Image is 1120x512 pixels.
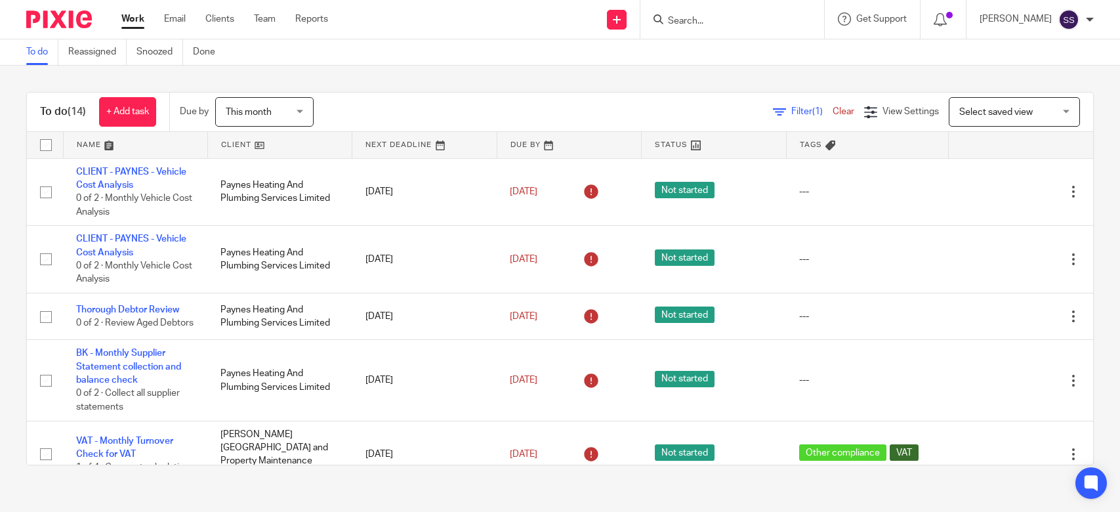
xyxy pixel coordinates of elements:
a: To do [26,39,58,65]
span: 0 of 2 · Monthly Vehicle Cost Analysis [76,194,192,217]
div: --- [799,185,935,198]
td: Paynes Heating And Plumbing Services Limited [207,293,352,340]
span: 0 of 2 · Review Aged Debtors [76,318,194,328]
a: Work [121,12,144,26]
a: CLIENT - PAYNES - Vehicle Cost Analysis [76,234,186,257]
span: This month [226,108,272,117]
span: 0 of 2 · Collect all supplier statements [76,389,180,412]
a: Done [193,39,225,65]
span: Select saved view [959,108,1033,117]
span: VAT [890,444,919,461]
span: 0 of 2 · Monthly Vehicle Cost Analysis [76,261,192,284]
p: [PERSON_NAME] [980,12,1052,26]
span: Get Support [856,14,907,24]
td: Paynes Heating And Plumbing Services Limited [207,158,352,226]
span: Not started [655,182,715,198]
span: Filter [791,107,833,116]
span: Other compliance [799,444,886,461]
span: Not started [655,307,715,323]
td: [DATE] [352,293,497,340]
h1: To do [40,105,86,119]
span: Not started [655,371,715,387]
td: Paynes Heating And Plumbing Services Limited [207,226,352,293]
span: 1 of 4 · Carry out calculations [76,463,194,472]
input: Search [667,16,785,28]
p: Due by [180,105,209,118]
td: [DATE] [352,421,497,488]
img: svg%3E [1058,9,1079,30]
span: Not started [655,249,715,266]
td: [PERSON_NAME][GEOGRAPHIC_DATA] and Property Maintenance Limited [207,421,352,488]
a: BK - Monthly Supplier Statement collection and balance check [76,349,181,385]
a: Thorough Debtor Review [76,305,179,314]
a: Reports [295,12,328,26]
a: + Add task [99,97,156,127]
span: (14) [68,106,86,117]
td: [DATE] [352,340,497,421]
td: [DATE] [352,158,497,226]
a: VAT - Monthly Turnover Check for VAT [76,437,173,459]
a: CLIENT - PAYNES - Vehicle Cost Analysis [76,167,186,190]
a: Reassigned [68,39,127,65]
a: Clear [833,107,854,116]
span: (1) [812,107,823,116]
td: Paynes Heating And Plumbing Services Limited [207,340,352,421]
span: View Settings [882,107,939,116]
img: Pixie [26,11,92,28]
a: Email [164,12,186,26]
span: Tags [800,141,822,148]
span: [DATE] [510,187,537,196]
a: Snoozed [136,39,183,65]
span: [DATE] [510,312,537,321]
span: Not started [655,444,715,461]
div: --- [799,310,935,323]
div: --- [799,373,935,387]
span: [DATE] [510,255,537,264]
div: --- [799,253,935,266]
a: Team [254,12,276,26]
span: [DATE] [510,375,537,385]
td: [DATE] [352,226,497,293]
a: Clients [205,12,234,26]
span: [DATE] [510,450,537,459]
